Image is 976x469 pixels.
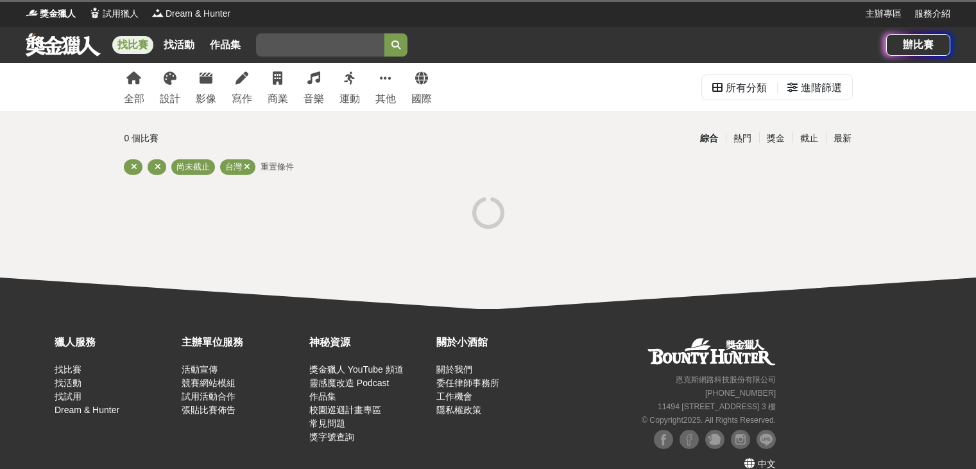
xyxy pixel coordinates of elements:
[55,335,175,350] div: 獵人服務
[436,391,472,402] a: 工作機會
[654,430,673,449] img: Facebook
[759,127,792,150] div: 獎金
[375,63,396,111] a: 其他
[436,335,557,350] div: 關於小酒館
[801,75,842,101] div: 進階篩選
[268,91,288,107] div: 商業
[196,91,216,107] div: 影像
[705,430,724,449] img: Plurk
[436,378,499,388] a: 委任律師事務所
[731,430,750,449] img: Instagram
[692,127,726,150] div: 綜合
[182,405,235,415] a: 張貼比賽佈告
[758,459,776,469] span: 中文
[309,405,381,415] a: 校園巡迴計畫專區
[103,7,139,21] span: 試用獵人
[55,364,81,375] a: 找比賽
[309,418,345,429] a: 常見問題
[411,63,432,111] a: 國際
[866,7,902,21] a: 主辦專區
[124,63,144,111] a: 全部
[158,36,200,54] a: 找活動
[55,391,81,402] a: 找試用
[26,6,39,19] img: Logo
[757,430,776,449] img: LINE
[726,127,759,150] div: 熱門
[26,7,76,21] a: Logo獎金獵人
[40,7,76,21] span: 獎金獵人
[886,34,950,56] a: 辦比賽
[676,375,776,384] small: 恩克斯網路科技股份有限公司
[182,378,235,388] a: 競賽網站模組
[268,63,288,111] a: 商業
[339,63,360,111] a: 運動
[151,6,164,19] img: Logo
[436,364,472,375] a: 關於我們
[160,91,180,107] div: 設計
[176,162,210,172] span: 尚未截止
[55,405,119,415] a: Dream & Hunter
[309,335,430,350] div: 神秘資源
[375,91,396,107] div: 其他
[411,91,432,107] div: 國際
[205,36,246,54] a: 作品集
[309,432,354,442] a: 獎字號查詢
[792,127,826,150] div: 截止
[642,416,776,425] small: © Copyright 2025 . All Rights Reserved.
[304,91,324,107] div: 音樂
[309,391,336,402] a: 作品集
[182,364,218,375] a: 活動宣傳
[436,405,481,415] a: 隱私權政策
[726,75,767,101] div: 所有分類
[309,364,404,375] a: 獎金獵人 YouTube 頻道
[232,63,252,111] a: 寫作
[166,7,230,21] span: Dream & Hunter
[309,378,389,388] a: 靈感魔改造 Podcast
[124,127,366,150] div: 0 個比賽
[182,391,235,402] a: 試用活動合作
[658,402,776,411] small: 11494 [STREET_ADDRESS] 3 樓
[232,91,252,107] div: 寫作
[680,430,699,449] img: Facebook
[112,36,153,54] a: 找比賽
[55,378,81,388] a: 找活動
[304,63,324,111] a: 音樂
[89,6,101,19] img: Logo
[826,127,859,150] div: 最新
[89,7,139,21] a: Logo試用獵人
[182,335,302,350] div: 主辦單位服務
[151,7,230,21] a: LogoDream & Hunter
[339,91,360,107] div: 運動
[124,91,144,107] div: 全部
[196,63,216,111] a: 影像
[160,63,180,111] a: 設計
[225,162,242,172] span: 台灣
[261,162,294,172] span: 重置條件
[705,389,776,398] small: [PHONE_NUMBER]
[914,7,950,21] a: 服務介紹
